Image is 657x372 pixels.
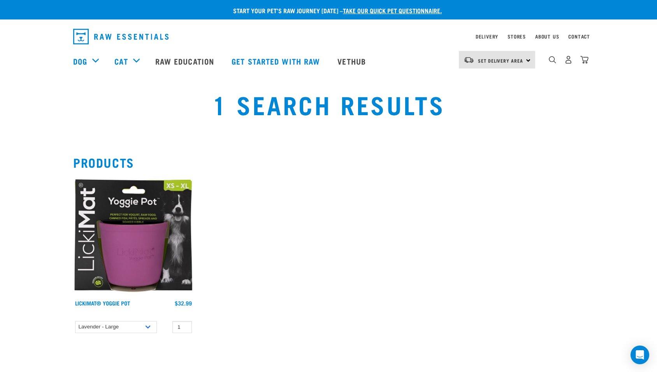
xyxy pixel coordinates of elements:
[224,46,330,77] a: Get started with Raw
[330,46,376,77] a: Vethub
[175,300,192,306] div: $32.99
[478,59,523,62] span: Set Delivery Area
[476,35,498,38] a: Delivery
[508,35,526,38] a: Stores
[172,321,192,333] input: 1
[75,302,130,304] a: LickiMat® Yoggie Pot
[73,175,194,296] img: Yoggie pot packaging purple 2
[343,9,442,12] a: take our quick pet questionnaire.
[564,56,573,64] img: user.png
[73,55,87,67] a: Dog
[123,90,533,118] h1: 1 Search Results
[148,46,224,77] a: Raw Education
[464,56,474,63] img: van-moving.png
[114,55,128,67] a: Cat
[631,346,649,364] div: Open Intercom Messenger
[568,35,590,38] a: Contact
[580,56,588,64] img: home-icon@2x.png
[67,26,590,47] nav: dropdown navigation
[535,35,559,38] a: About Us
[73,155,584,169] h2: Products
[549,56,556,63] img: home-icon-1@2x.png
[73,29,169,44] img: Raw Essentials Logo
